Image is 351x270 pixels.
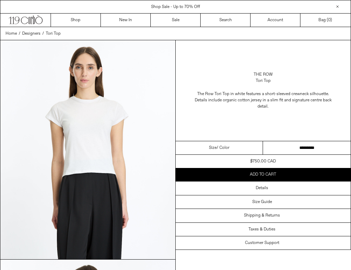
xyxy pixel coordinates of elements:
[252,200,272,204] h3: Size Guide
[248,227,275,232] h3: Taxes & Duties
[250,158,276,164] div: $750.00 CAD
[6,31,17,36] span: Home
[250,172,276,177] span: Add to cart
[151,4,200,10] a: Shop Sale - Up to 70% Off
[151,14,201,27] a: Sale
[101,14,151,27] a: New In
[46,31,61,37] a: Tori Top
[244,213,280,218] h3: Shipping & Returns
[254,71,273,78] a: The Row
[256,186,268,191] h3: Details
[245,241,279,245] h3: Customer Support
[209,145,217,151] span: Size
[300,14,350,27] a: Bag ()
[6,31,17,37] a: Home
[46,31,61,36] span: Tori Top
[194,91,332,110] span: The Row Tori Top in white features a short-sleeved crewneck silhouette. Details include organic c...
[201,14,251,27] a: Search
[256,78,271,84] div: Tori Top
[0,40,175,259] img: Corbo-20240227-e-Com6415-Web_1800x1800.jpg
[42,31,44,37] span: /
[22,31,41,36] span: Designers
[22,31,41,37] a: Designers
[217,145,229,151] span: / Color
[251,14,300,27] a: Account
[51,14,101,27] a: Shop
[328,17,332,23] span: )
[19,31,20,37] span: /
[328,17,331,23] span: 0
[176,168,351,181] button: Add to cart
